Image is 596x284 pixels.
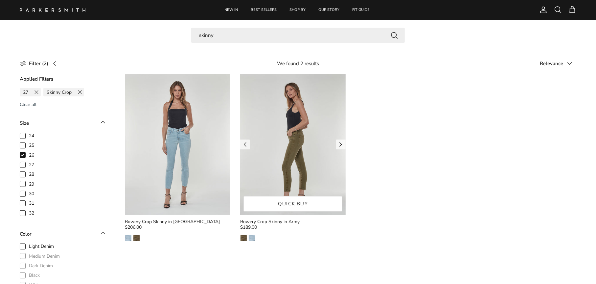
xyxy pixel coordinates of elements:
[29,152,34,159] span: 26
[20,101,36,108] a: Clear all
[29,162,34,168] span: 27
[20,88,41,96] a: 27
[42,60,49,67] span: (2)
[125,235,131,241] img: Malibu
[29,181,34,188] span: 29
[240,224,257,231] span: $189.00
[225,60,370,67] div: We found 2 results
[191,28,405,43] input: Search
[336,140,346,149] a: Next
[537,6,547,14] a: Account
[125,218,230,242] a: Bowery Crop Skinny in [GEOGRAPHIC_DATA] $206.00 MalibuArmy
[125,218,230,225] div: Bowery Crop Skinny in [GEOGRAPHIC_DATA]
[29,200,34,207] span: 31
[20,118,105,132] toggle-target: Size
[29,171,34,178] span: 28
[29,210,34,217] span: 32
[240,140,250,149] a: Previous
[20,119,29,127] div: Size
[133,235,140,241] img: Army
[43,88,84,96] a: Skinny Crop
[540,56,576,71] button: Relevance
[20,56,61,71] a: Filter (2)
[29,253,60,260] span: Medium Denim
[390,31,398,39] button: Search
[125,235,132,242] a: Malibu
[241,235,247,241] img: Army
[29,272,40,279] span: Black
[20,75,53,83] div: Applied Filters
[240,218,346,225] div: Bowery Crop Skinny in Army
[133,235,140,242] a: Army
[243,196,342,212] a: Quick buy
[249,235,255,241] img: Malibu
[20,230,32,238] div: Color
[29,142,34,149] span: 25
[20,88,31,96] span: 27
[240,235,247,242] a: Army
[20,8,85,12] img: Parker Smith
[248,235,255,242] a: Malibu
[43,88,74,96] span: Skinny Crop
[29,60,41,67] span: Filter
[540,60,563,67] span: Relevance
[29,243,54,250] span: Light Denim
[125,224,142,231] span: $206.00
[29,191,34,197] span: 30
[29,263,53,269] span: Dark Denim
[240,218,346,242] a: Bowery Crop Skinny in Army $189.00 ArmyMalibu
[29,133,34,139] span: 24
[20,229,105,243] toggle-target: Color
